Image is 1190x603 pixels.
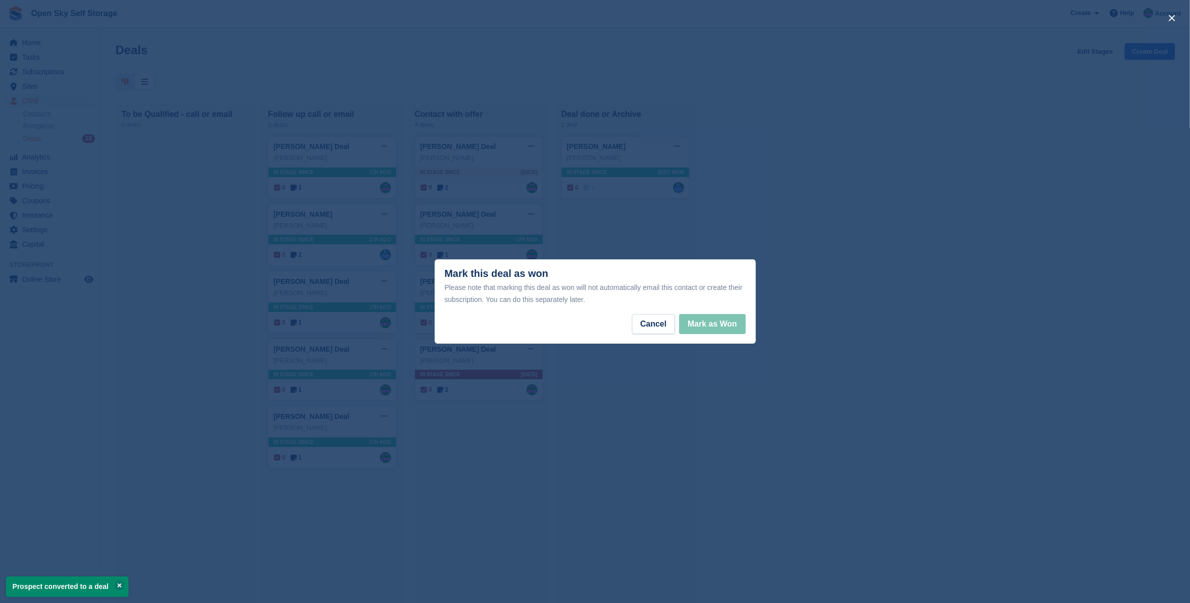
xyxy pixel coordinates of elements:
button: close [1164,10,1180,26]
button: Cancel [632,314,675,334]
p: Prospect converted to a deal [6,576,128,597]
div: Mark this deal as won [445,268,746,306]
button: Mark as Won [679,314,745,334]
div: Please note that marking this deal as won will not automatically email this contact or create the... [445,281,746,306]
